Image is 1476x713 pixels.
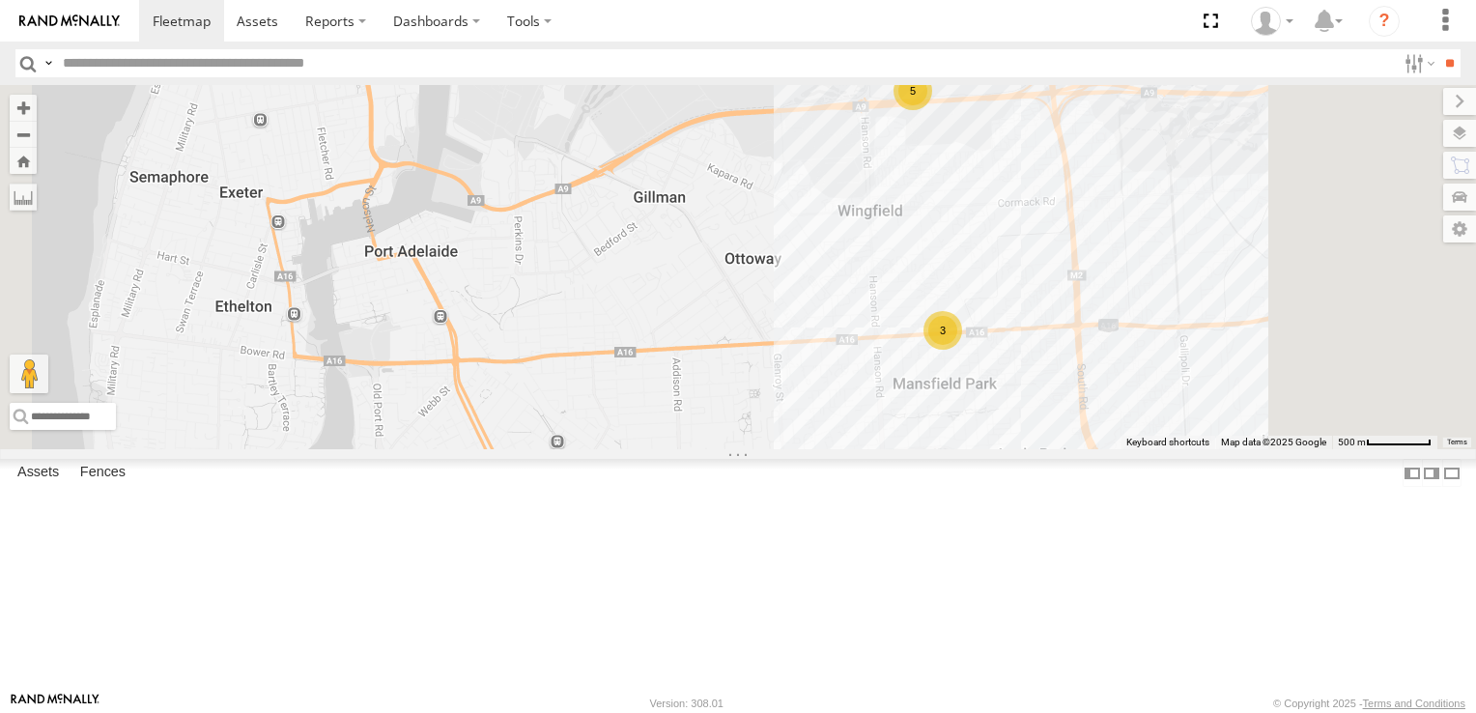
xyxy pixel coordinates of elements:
a: Visit our Website [11,694,99,713]
label: Fences [71,460,135,487]
i: ? [1369,6,1400,37]
div: Version: 308.01 [650,698,724,709]
label: Dock Summary Table to the Left [1403,459,1422,487]
button: Zoom out [10,121,37,148]
label: Hide Summary Table [1442,459,1462,487]
div: 5 [894,71,932,110]
button: Map Scale: 500 m per 64 pixels [1332,436,1437,449]
label: Dock Summary Table to the Right [1422,459,1441,487]
a: Terms (opens in new tab) [1447,438,1467,445]
span: Map data ©2025 Google [1221,437,1326,447]
div: Frank Cope [1244,7,1300,36]
label: Search Filter Options [1397,49,1438,77]
div: © Copyright 2025 - [1273,698,1465,709]
label: Assets [8,460,69,487]
span: 500 m [1338,437,1366,447]
button: Drag Pegman onto the map to open Street View [10,355,48,393]
button: Zoom in [10,95,37,121]
div: 3 [923,311,962,350]
label: Search Query [41,49,56,77]
img: rand-logo.svg [19,14,120,28]
a: Terms and Conditions [1363,698,1465,709]
label: Measure [10,184,37,211]
label: Map Settings [1443,215,1476,242]
button: Keyboard shortcuts [1126,436,1209,449]
button: Zoom Home [10,148,37,174]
